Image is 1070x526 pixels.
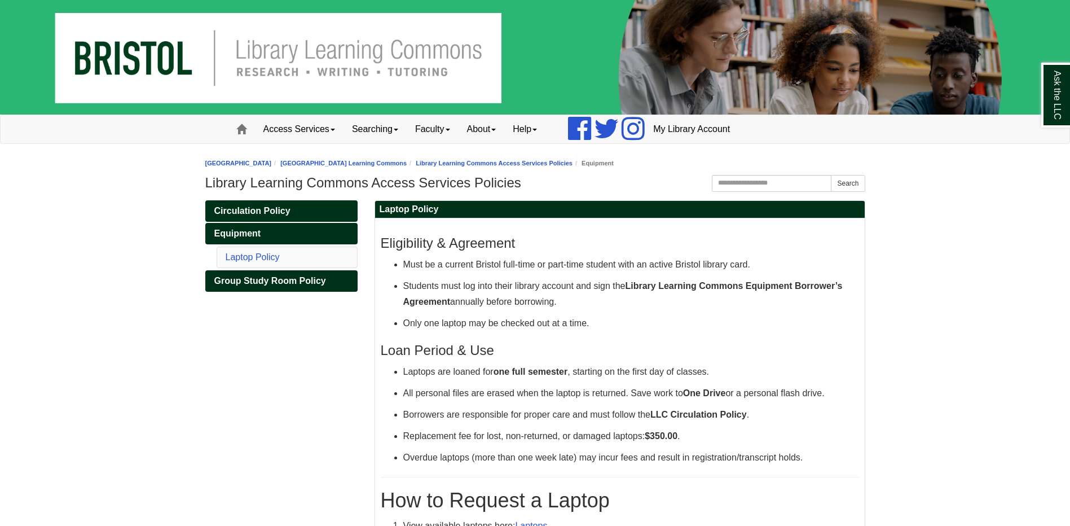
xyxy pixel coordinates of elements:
p: Replacement fee for lost, non-returned, or damaged laptops: . [403,428,859,444]
strong: Library Learning Commons Equipment Borrower’s Agreement [403,281,843,306]
p: Overdue laptops (more than one week late) may incur fees and result in registration/transcript ho... [403,450,859,466]
strong: One Drive [683,388,726,398]
a: Faculty [407,115,459,143]
strong: one full semester [494,367,568,376]
h1: How to Request a Laptop [381,489,859,512]
a: Library Learning Commons Access Services Policies [416,160,573,166]
a: Help [504,115,545,143]
p: Laptops are loaned for , starting on the first day of classes. [403,364,859,380]
a: Laptop Policy [226,252,280,262]
a: My Library Account [645,115,738,143]
h3: Loan Period & Use [381,343,859,358]
li: Equipment [573,158,614,169]
a: Circulation Policy [205,200,358,222]
p: Only one laptop may be checked out at a time. [403,315,859,331]
p: Must be a current Bristol full-time or part-time student with an active Bristol library card. [403,257,859,273]
strong: LLC Circulation Policy [650,410,747,419]
h3: Eligibility & Agreement [381,235,859,251]
strong: $350.00 [645,431,677,441]
span: Group Study Room Policy [214,276,326,286]
h2: Laptop Policy [375,201,865,218]
span: Equipment [214,229,261,238]
a: Searching [344,115,407,143]
span: Circulation Policy [214,206,290,216]
div: Guide Pages [205,200,358,292]
p: Students must log into their library account and sign the annually before borrowing. [403,278,859,310]
a: Access Services [255,115,344,143]
a: Equipment [205,223,358,244]
a: [GEOGRAPHIC_DATA] [205,160,272,166]
nav: breadcrumb [205,158,865,169]
p: Borrowers are responsible for proper care and must follow the . [403,407,859,423]
button: Search [831,175,865,192]
a: [GEOGRAPHIC_DATA] Learning Commons [280,160,407,166]
h1: Library Learning Commons Access Services Policies [205,175,865,191]
p: All personal files are erased when the laptop is returned. Save work to or a personal flash drive. [403,385,859,401]
a: About [459,115,505,143]
a: Group Study Room Policy [205,270,358,292]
